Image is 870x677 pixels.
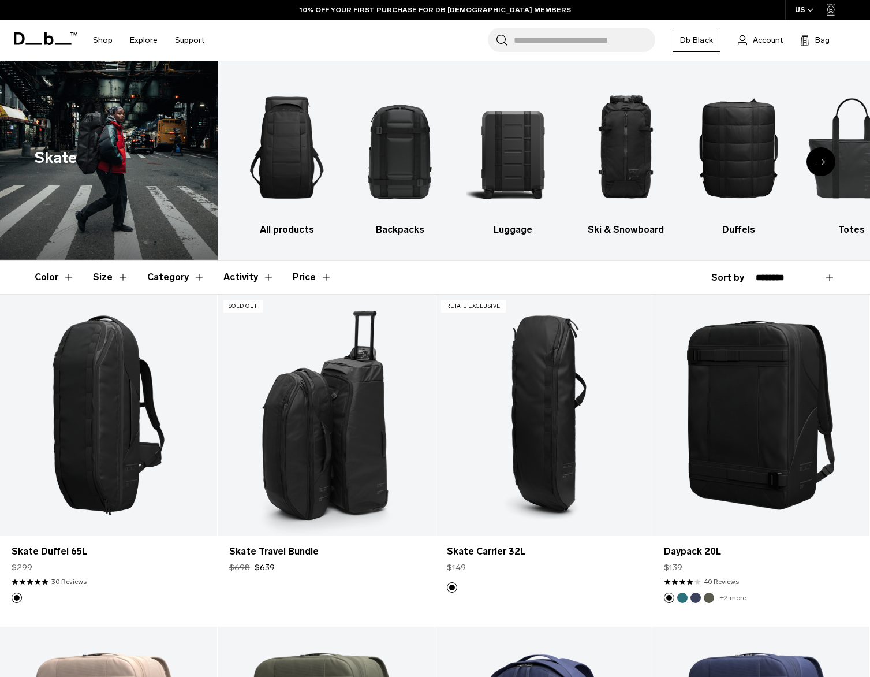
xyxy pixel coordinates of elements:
span: $149 [447,561,466,574]
h1: Skate [35,146,77,170]
li: 2 / 10 [353,78,446,237]
p: Sold Out [223,300,263,313]
span: Account [753,34,783,46]
button: Toggle Filter [147,261,205,294]
img: Db [466,78,559,217]
a: Shop [93,20,113,61]
h3: Duffels [692,223,785,237]
button: Toggle Filter [35,261,74,294]
a: +2 more [720,594,746,602]
button: Black Out [12,593,22,603]
li: 3 / 10 [466,78,559,237]
img: Db [353,78,446,217]
a: Skate Travel Bundle [218,295,435,536]
button: Black Out [664,593,674,603]
h3: Ski & Snowboard [580,223,673,237]
li: 4 / 10 [580,78,673,237]
a: Support [175,20,204,61]
h3: Backpacks [353,223,446,237]
a: Skate Duffel 65L [12,545,206,559]
a: Db Black [673,28,720,52]
button: Blue Hour [690,593,701,603]
li: 5 / 10 [692,78,785,237]
a: Db Luggage [466,78,559,237]
button: Bag [800,33,830,47]
a: Db Ski & Snowboard [580,78,673,237]
a: Explore [130,20,158,61]
a: Db Backpacks [353,78,446,237]
s: $698 [229,561,250,574]
li: 1 / 10 [241,78,334,237]
a: 40 reviews [704,576,739,587]
a: 10% OFF YOUR FIRST PURCHASE FOR DB [DEMOGRAPHIC_DATA] MEMBERS [300,5,571,15]
button: Moss Green [704,593,714,603]
span: $639 [255,561,275,574]
a: Daypack 20L [652,295,869,536]
a: Skate Carrier 32L [435,295,652,536]
div: Next slide [806,147,835,176]
a: Skate Travel Bundle [229,545,423,559]
p: retail exclusive [441,300,506,313]
img: Db [580,78,673,217]
button: Toggle Price [293,261,332,294]
span: $139 [664,561,682,574]
h3: Luggage [466,223,559,237]
a: 30 reviews [51,576,87,587]
button: Midnight Teal [677,593,688,603]
img: Db [692,78,785,217]
nav: Main Navigation [84,20,213,61]
a: Daypack 20L [664,545,858,559]
button: Black Out [447,582,457,593]
a: Account [738,33,783,47]
h3: All products [241,223,334,237]
button: Toggle Filter [93,261,129,294]
button: Toggle Filter [223,261,274,294]
a: Db All products [241,78,334,237]
img: Db [241,78,334,217]
a: Db Duffels [692,78,785,237]
a: Skate Carrier 32L [447,545,641,559]
span: $299 [12,561,32,574]
span: Bag [815,34,830,46]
